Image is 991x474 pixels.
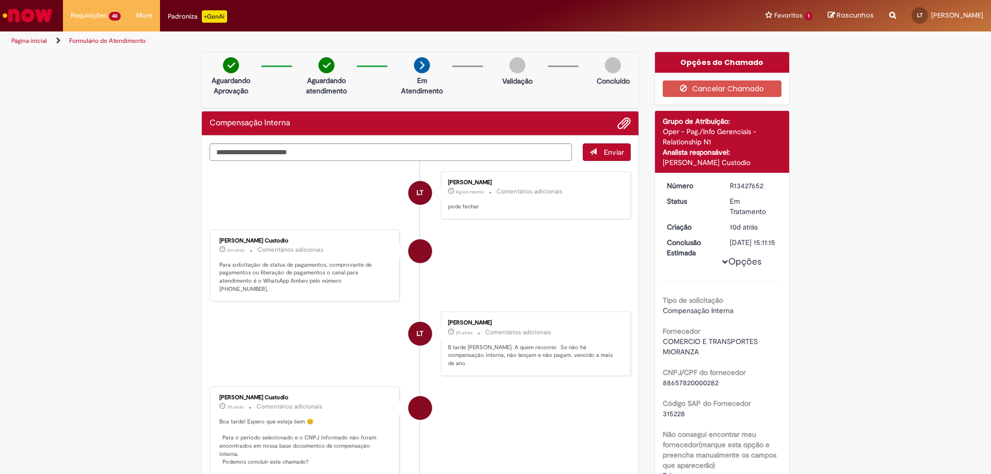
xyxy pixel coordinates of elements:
[663,80,782,97] button: Cancelar Chamado
[730,196,778,217] div: Em Tratamento
[659,181,723,191] dt: Número
[617,117,631,130] button: Adicionar anexos
[227,247,245,253] span: 2m atrás
[663,147,782,157] div: Analista responsável:
[8,31,653,51] ul: Trilhas de página
[219,238,391,244] div: [PERSON_NAME] Custodio
[69,37,146,45] a: Formulário de Atendimento
[11,37,47,45] a: Página inicial
[448,320,620,326] div: [PERSON_NAME]
[730,237,778,248] div: [DATE] 15:11:15
[663,430,776,470] b: Não consegui encontrar meu fornecedor(marque esta opção e preencha manualmente os campos que apar...
[663,306,733,315] span: Compensação Interna
[210,119,290,128] h2: Compensação Interna Histórico de tíquete
[655,52,790,73] div: Opções do Chamado
[168,10,227,23] div: Padroniza
[663,157,782,168] div: [PERSON_NAME] Custodio
[223,57,239,73] img: check-circle-green.png
[227,404,244,410] span: 3h atrás
[659,222,723,232] dt: Criação
[583,143,631,161] button: Enviar
[663,378,718,387] span: 88657820000282
[219,395,391,401] div: [PERSON_NAME] Custodio
[730,222,758,232] time: 19/08/2025 10:35:39
[605,57,621,73] img: img-circle-grey.png
[456,189,484,195] span: Agora mesmo
[663,116,782,126] div: Grupo de Atribuição:
[417,321,423,346] span: LT
[663,126,782,147] div: Oper - Pag./Info Gerenciais - Relationship N1
[227,404,244,410] time: 28/08/2025 15:15:44
[456,330,472,336] time: 28/08/2025 15:48:50
[414,57,430,73] img: arrow-next.png
[663,326,700,336] b: Fornecedor
[1,5,54,26] img: ServiceNow
[597,76,630,86] p: Concluído
[448,344,620,368] p: B tarde [PERSON_NAME]. A quem recorrer. Se não há compensação interna, não lançam e não pagam. ve...
[408,322,432,346] div: Luiz Toscan
[502,76,533,86] p: Validação
[604,148,624,157] span: Enviar
[109,12,121,21] span: 40
[448,179,620,186] div: [PERSON_NAME]
[258,246,324,254] small: Comentários adicionais
[805,12,812,21] span: 1
[774,10,803,21] span: Favoritos
[917,12,923,19] span: LT
[227,247,245,253] time: 28/08/2025 17:43:51
[71,10,107,21] span: Requisições
[210,143,572,161] textarea: Digite sua mensagem aqui...
[219,261,391,293] p: Para solicitação de status de pagamentos, comprovante de pagamentos ou liberação de pagamentos o ...
[136,10,152,21] span: More
[730,181,778,191] div: R13427652
[931,11,983,20] span: [PERSON_NAME]
[663,296,723,305] b: Tipo de solicitação
[318,57,334,73] img: check-circle-green.png
[301,75,351,96] p: Aguardando atendimento
[408,396,432,420] div: Igor Alexandre Custodio
[663,337,760,356] span: COMERCIO E TRANSPORTES MIORANZA
[257,402,323,411] small: Comentários adicionais
[206,75,256,96] p: Aguardando Aprovação
[663,409,685,418] span: 315228
[408,181,432,205] div: Luiz Toscan
[828,11,874,21] a: Rascunhos
[497,187,563,196] small: Comentários adicionais
[509,57,525,73] img: img-circle-grey.png
[456,330,472,336] span: 2h atrás
[663,368,746,377] b: CNPJ/CPF do fornecedor
[456,189,484,195] time: 28/08/2025 17:46:18
[663,399,751,408] b: Código SAP do Fornecedor
[730,222,778,232] div: 19/08/2025 10:35:39
[202,10,227,23] p: +GenAi
[659,237,723,258] dt: Conclusão Estimada
[448,203,620,211] p: pode fechar
[730,222,758,232] span: 10d atrás
[408,239,432,263] div: Igor Alexandre Custodio
[417,181,423,205] span: LT
[837,10,874,20] span: Rascunhos
[659,196,723,206] dt: Status
[485,328,551,337] small: Comentários adicionais
[397,75,447,96] p: Em Atendimento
